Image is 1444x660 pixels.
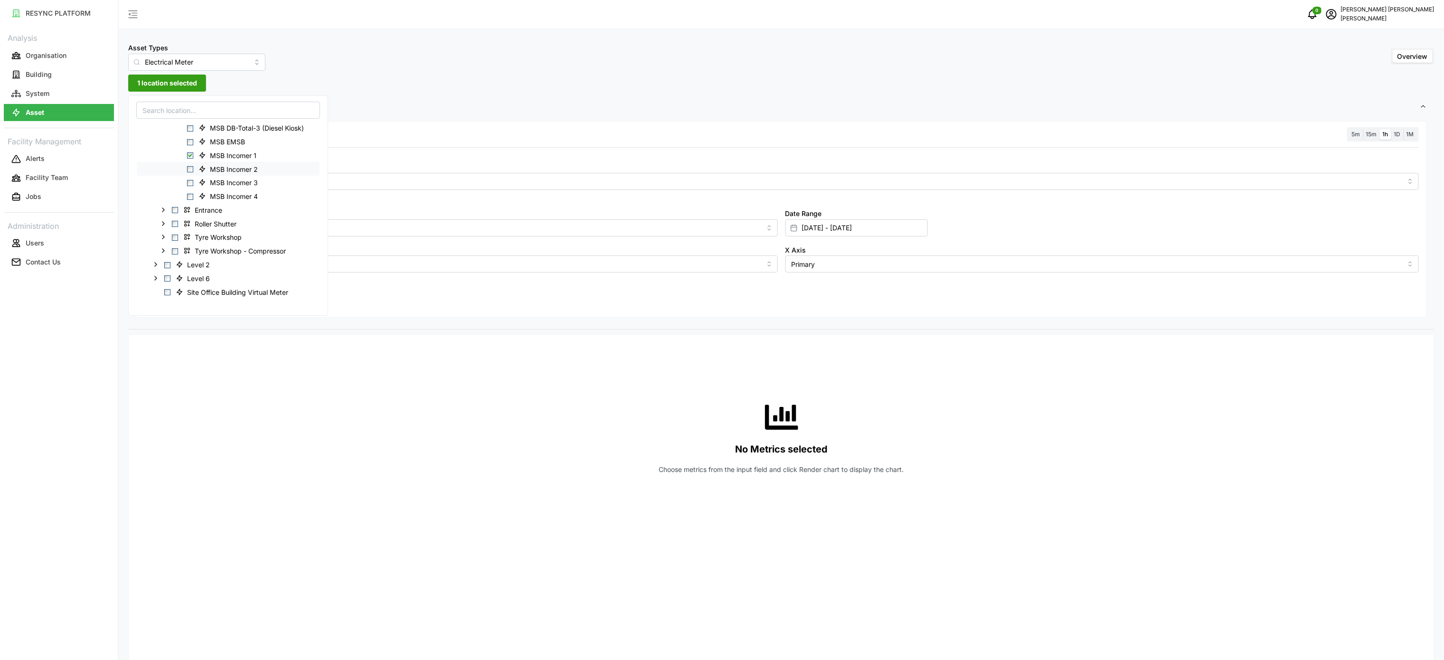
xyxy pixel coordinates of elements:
span: Entrance [179,204,229,216]
a: Contact Us [4,253,114,272]
span: Select MSB EMSB [187,139,193,145]
p: System [26,89,49,98]
span: 5m [1352,131,1360,138]
span: Level 6 [172,273,217,284]
span: MSB Incomer 3 [195,177,264,188]
button: Jobs [4,189,114,206]
span: 1D [1394,131,1401,138]
span: Select MSB Incomer 2 [187,166,193,172]
label: Date Range [785,208,822,219]
a: Asset [4,103,114,122]
label: Asset Types [128,43,168,53]
button: Asset [4,104,114,121]
span: Roller Shutter [195,219,236,229]
span: Select Tyre Workshop [172,235,178,241]
span: 0 [1316,7,1319,14]
span: Settings [136,95,1420,119]
p: Facility Management [4,134,114,148]
p: Organisation [26,51,66,60]
input: Select chart type [144,219,778,236]
span: MSB EMSB [195,136,252,147]
span: Level 6 [187,274,210,283]
input: Select X axis [785,255,1419,273]
span: MSB DB-Total-2 (Provision Shop) [210,110,313,119]
input: Select metric [160,176,1402,186]
p: Facility Team [26,173,68,182]
span: MSB Incomer 4 [195,190,264,202]
span: Select Tyre Workshop - Compressor [172,248,178,255]
span: 1M [1406,131,1414,138]
span: Select MSB Incomer 4 [187,194,193,200]
div: Settings [128,119,1435,330]
span: MSB Incomer 3 [210,178,258,188]
span: Level 2 [187,260,210,270]
button: Building [4,66,114,83]
p: Contact Us [26,257,61,267]
p: Building [26,70,52,79]
button: RESYNC PLATFORM [4,5,114,22]
span: Select Roller Shutter [172,221,178,227]
button: Organisation [4,47,114,64]
button: notifications [1303,5,1322,24]
p: [PERSON_NAME] [1341,14,1435,23]
span: Tyre Workshop [179,231,248,243]
p: [PERSON_NAME] [PERSON_NAME] [1341,5,1435,14]
button: System [4,85,114,102]
p: Jobs [26,192,41,201]
span: MSB Incomer 1 [195,150,263,161]
a: Organisation [4,46,114,65]
span: Entrance [195,206,222,215]
p: Choose metrics from the input field and click Render chart to display the chart. [659,465,904,474]
a: Users [4,234,114,253]
p: No Metrics selected [735,442,828,457]
span: MSB Incomer 4 [210,192,258,201]
span: Tyre Workshop [195,233,242,242]
input: Select date range [785,219,928,236]
span: Select MSB Incomer 3 [187,180,193,186]
div: 1 location selected [128,95,328,316]
button: Alerts [4,151,114,168]
p: Asset [26,108,44,117]
input: Search location... [136,102,320,119]
p: RESYNC PLATFORM [26,9,91,18]
span: Select MSB DB-Total-3 (Diesel Kiosk) [187,125,193,132]
span: MSB Incomer 1 [210,151,256,160]
span: Select Site Office Building Virtual Meter [164,289,170,295]
span: Select Level 6 [164,275,170,282]
p: Administration [4,218,114,232]
a: RESYNC PLATFORM [4,4,114,23]
span: 1 location selected [137,75,197,91]
span: MSB Incomer 2 [195,163,264,174]
a: Building [4,65,114,84]
button: Facility Team [4,170,114,187]
span: MSB DB-Total-2 (Provision Shop) [195,108,320,120]
span: MSB Incomer 2 [210,164,258,174]
span: 1h [1383,131,1388,138]
span: 15m [1366,131,1377,138]
span: Level 2 [172,259,217,270]
span: Select MSB Incomer 1 [187,152,193,159]
a: Facility Team [4,169,114,188]
a: System [4,84,114,103]
span: MSB EMSB [210,137,245,147]
button: 1 location selected [128,75,206,92]
span: MSB DB-Total-3 (Diesel Kiosk) [210,123,304,133]
button: schedule [1322,5,1341,24]
span: Select Level 2 [164,262,170,268]
span: Roller Shutter [179,218,243,229]
span: Tyre Workshop - Compressor [195,246,286,256]
a: Jobs [4,188,114,207]
span: MSB DB-Total-3 (Diesel Kiosk) [195,122,311,133]
p: *You can only select a maximum of 5 metrics [144,192,1419,200]
span: Site Office Building Virtual Meter [172,286,295,297]
span: Overview [1397,52,1428,60]
button: Settings [128,95,1435,119]
span: Site Office Building Virtual Meter [187,287,288,297]
span: Tyre Workshop - Compressor [179,245,293,256]
input: Select Y axis [144,255,778,273]
a: Alerts [4,150,114,169]
p: Analysis [4,30,114,44]
p: Users [26,238,44,248]
p: Alerts [26,154,45,163]
button: Contact Us [4,254,114,271]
